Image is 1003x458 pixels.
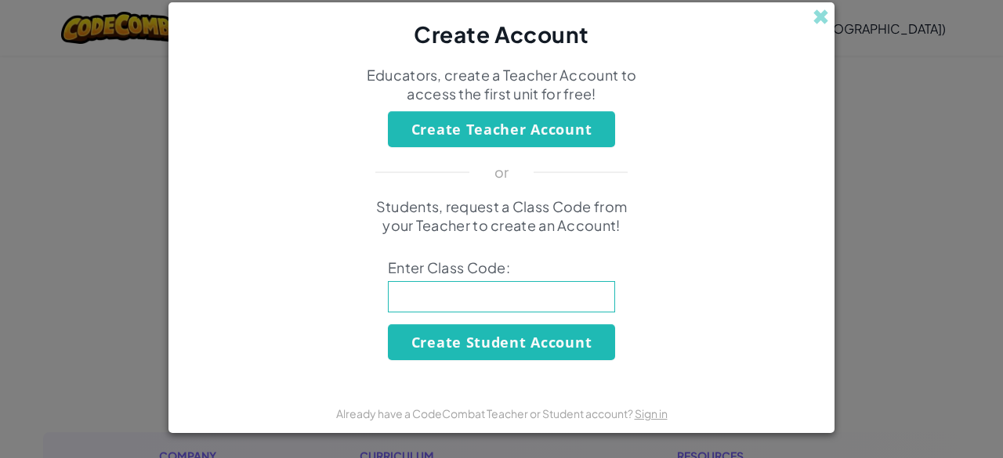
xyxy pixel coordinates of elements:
[336,406,635,420] span: Already have a CodeCombat Teacher or Student account?
[388,111,615,147] button: Create Teacher Account
[494,163,509,182] p: or
[388,324,615,360] button: Create Student Account
[388,258,615,277] span: Enter Class Code:
[364,197,639,235] p: Students, request a Class Code from your Teacher to create an Account!
[414,20,589,48] span: Create Account
[635,406,668,420] a: Sign in
[364,66,639,103] p: Educators, create a Teacher Account to access the first unit for free!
